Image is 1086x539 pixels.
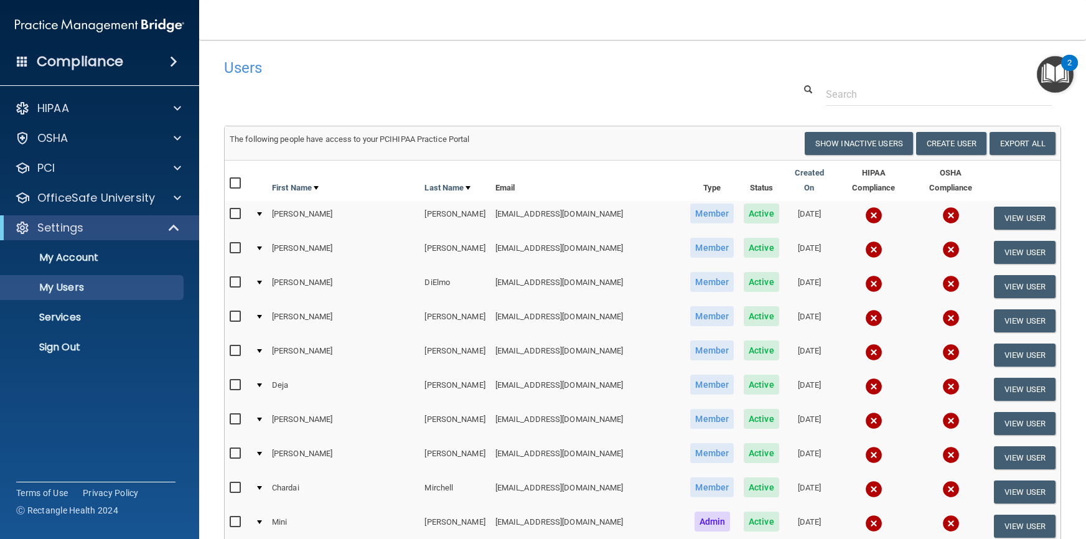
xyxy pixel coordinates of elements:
img: cross.ca9f0e7f.svg [942,446,960,464]
p: OfficeSafe University [37,190,155,205]
p: Settings [37,220,83,235]
img: cross.ca9f0e7f.svg [942,378,960,395]
a: Last Name [424,180,470,195]
td: [PERSON_NAME] [419,372,490,406]
td: [PERSON_NAME] [267,304,419,338]
span: Active [744,272,779,292]
button: View User [994,241,1056,264]
span: Member [690,375,734,395]
span: Active [744,204,779,223]
td: [PERSON_NAME] [419,441,490,475]
span: Member [690,477,734,497]
td: [DATE] [784,441,835,475]
p: My Account [8,251,178,264]
img: cross.ca9f0e7f.svg [942,515,960,532]
h4: Compliance [37,53,123,70]
img: cross.ca9f0e7f.svg [865,446,882,464]
td: [DATE] [784,269,835,304]
th: HIPAA Compliance [835,161,912,201]
span: Ⓒ Rectangle Health 2024 [16,504,118,517]
td: [PERSON_NAME] [267,441,419,475]
td: [EMAIL_ADDRESS][DOMAIN_NAME] [490,441,686,475]
td: [EMAIL_ADDRESS][DOMAIN_NAME] [490,201,686,235]
td: [EMAIL_ADDRESS][DOMAIN_NAME] [490,304,686,338]
td: [PERSON_NAME] [267,201,419,235]
td: [DATE] [784,406,835,441]
td: [EMAIL_ADDRESS][DOMAIN_NAME] [490,235,686,269]
img: cross.ca9f0e7f.svg [865,241,882,258]
img: cross.ca9f0e7f.svg [865,412,882,429]
td: [EMAIL_ADDRESS][DOMAIN_NAME] [490,475,686,509]
td: [PERSON_NAME] [419,201,490,235]
img: cross.ca9f0e7f.svg [865,275,882,293]
span: Member [690,443,734,463]
input: Search [826,83,1052,106]
span: Admin [695,512,731,532]
td: [DATE] [784,475,835,509]
img: cross.ca9f0e7f.svg [865,309,882,327]
span: Active [744,340,779,360]
img: cross.ca9f0e7f.svg [865,378,882,395]
td: [PERSON_NAME] [267,406,419,441]
span: The following people have access to your PCIHIPAA Practice Portal [230,134,470,144]
td: [DATE] [784,372,835,406]
span: Member [690,340,734,360]
td: Deja [267,372,419,406]
td: [PERSON_NAME] [419,338,490,372]
td: [EMAIL_ADDRESS][DOMAIN_NAME] [490,406,686,441]
td: [EMAIL_ADDRESS][DOMAIN_NAME] [490,338,686,372]
td: [PERSON_NAME] [419,235,490,269]
td: DiElmo [419,269,490,304]
a: Settings [15,220,180,235]
button: Create User [916,132,986,155]
img: cross.ca9f0e7f.svg [942,412,960,429]
h4: Users [224,60,704,76]
span: Active [744,306,779,326]
p: OSHA [37,131,68,146]
th: OSHA Compliance [913,161,989,201]
button: View User [994,446,1056,469]
button: View User [994,515,1056,538]
th: Status [739,161,784,201]
a: PCI [15,161,181,176]
img: cross.ca9f0e7f.svg [865,207,882,224]
img: cross.ca9f0e7f.svg [865,515,882,532]
a: Created On [789,166,830,195]
img: cross.ca9f0e7f.svg [942,309,960,327]
img: cross.ca9f0e7f.svg [942,275,960,293]
button: View User [994,275,1056,298]
button: View User [994,378,1056,401]
td: [EMAIL_ADDRESS][DOMAIN_NAME] [490,269,686,304]
td: [EMAIL_ADDRESS][DOMAIN_NAME] [490,372,686,406]
span: Active [744,238,779,258]
td: [PERSON_NAME] [419,304,490,338]
span: Active [744,443,779,463]
a: First Name [272,180,319,195]
a: Terms of Use [16,487,68,499]
img: cross.ca9f0e7f.svg [942,344,960,361]
a: Export All [990,132,1056,155]
button: Show Inactive Users [805,132,913,155]
button: Open Resource Center, 2 new notifications [1037,56,1074,93]
a: OSHA [15,131,181,146]
td: Chardai [267,475,419,509]
a: HIPAA [15,101,181,116]
td: [DATE] [784,201,835,235]
span: Active [744,375,779,395]
span: Member [690,238,734,258]
p: Services [8,311,178,324]
span: Active [744,512,779,532]
p: HIPAA [37,101,69,116]
td: [PERSON_NAME] [419,406,490,441]
img: cross.ca9f0e7f.svg [865,344,882,361]
p: Sign Out [8,341,178,354]
img: cross.ca9f0e7f.svg [942,207,960,224]
div: 2 [1067,63,1072,79]
button: View User [994,412,1056,435]
th: Email [490,161,686,201]
span: Member [690,272,734,292]
p: PCI [37,161,55,176]
span: Member [690,204,734,223]
td: [DATE] [784,304,835,338]
iframe: Drift Widget Chat Controller [871,451,1071,500]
